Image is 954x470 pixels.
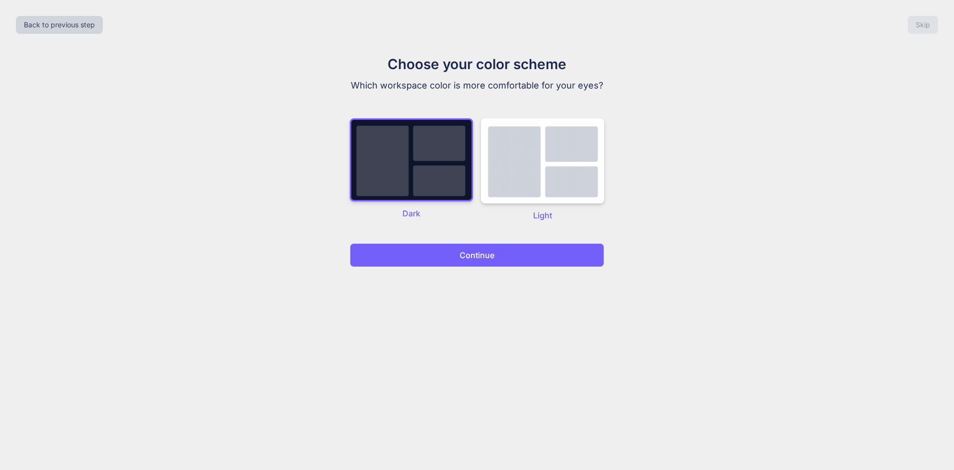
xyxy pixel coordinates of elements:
img: dark [481,118,604,203]
p: Light [481,209,604,221]
button: Skip [908,16,938,34]
button: Back to previous step [16,16,103,34]
h1: Choose your color scheme [310,54,644,75]
button: Continue [350,243,604,267]
p: Which workspace color is more comfortable for your eyes? [310,79,644,93]
p: Continue [460,249,494,261]
p: Dark [350,207,473,219]
img: dark [350,118,473,201]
